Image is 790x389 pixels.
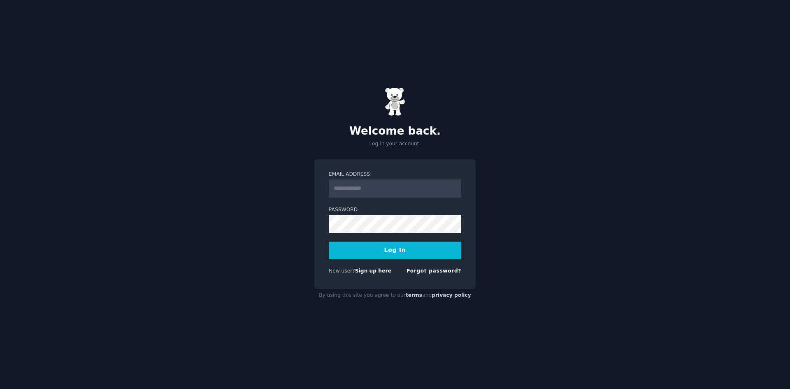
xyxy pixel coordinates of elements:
button: Log In [329,242,461,259]
span: New user? [329,268,355,274]
a: terms [406,292,422,298]
label: Password [329,206,461,214]
a: Forgot password? [407,268,461,274]
h2: Welcome back. [314,125,476,138]
label: Email Address [329,171,461,178]
a: Sign up here [355,268,391,274]
div: By using this site you agree to our and [314,289,476,302]
img: Gummy Bear [385,87,405,116]
p: Log in your account. [314,140,476,148]
a: privacy policy [432,292,471,298]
